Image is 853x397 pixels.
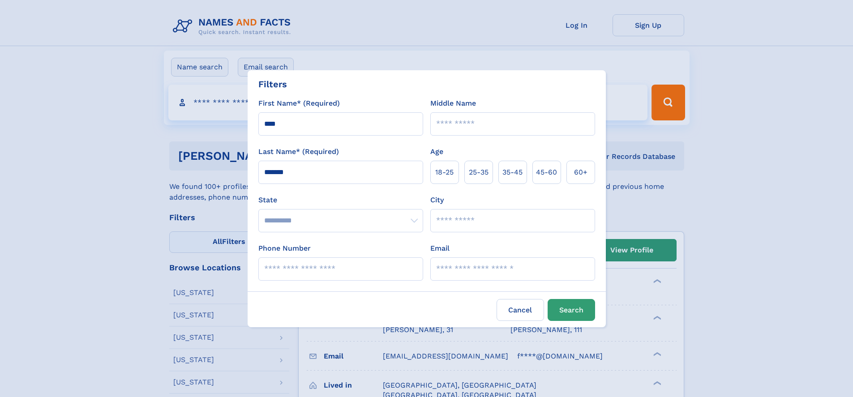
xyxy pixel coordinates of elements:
label: City [430,195,444,205]
label: Middle Name [430,98,476,109]
label: Cancel [497,299,544,321]
div: Filters [258,77,287,91]
label: First Name* (Required) [258,98,340,109]
label: Email [430,243,450,254]
span: 18‑25 [435,167,454,178]
span: 35‑45 [502,167,523,178]
label: Last Name* (Required) [258,146,339,157]
span: 60+ [574,167,587,178]
span: 25‑35 [469,167,489,178]
label: Phone Number [258,243,311,254]
button: Search [548,299,595,321]
label: State [258,195,423,205]
label: Age [430,146,443,157]
span: 45‑60 [536,167,557,178]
